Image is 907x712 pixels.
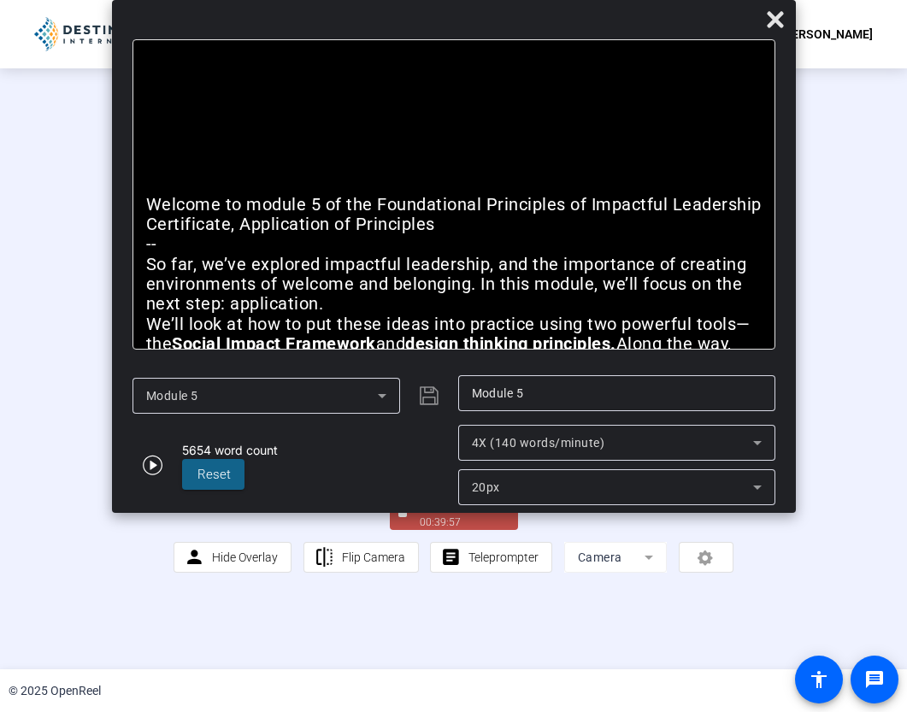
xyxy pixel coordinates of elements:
[314,547,335,568] mat-icon: flip
[34,17,174,51] img: OpenReel logo
[440,547,462,568] mat-icon: article
[864,669,885,690] mat-icon: message
[809,669,829,690] mat-icon: accessibility
[146,234,762,254] p: --
[146,389,198,403] span: Module 5
[182,441,278,459] div: 5654 word count
[472,383,762,403] input: Title
[146,255,762,315] p: So far, we’ve explored impactful leadership, and the importance of creating environments of welco...
[405,333,616,354] strong: design thinking principles.
[472,436,605,450] span: 4X (140 words/minute)
[197,467,231,482] span: Reset
[212,550,278,564] span: Hide Overlay
[725,24,873,44] div: Welcome, [PERSON_NAME]
[420,515,505,530] div: 00:39:57
[472,480,500,494] span: 20px
[9,682,101,700] div: © 2025 OpenReel
[468,550,539,564] span: Teleprompter
[342,550,405,564] span: Flip Camera
[184,547,205,568] mat-icon: person
[172,333,376,354] strong: Social Impact Framework
[146,315,762,415] p: We’ll look at how to put these ideas into practice using two powerful tools—the and Along the way...
[146,195,762,235] p: Welcome to module 5 of the Foundational Principles of Impactful Leadership Certificate, Applicati...
[182,459,244,490] button: Reset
